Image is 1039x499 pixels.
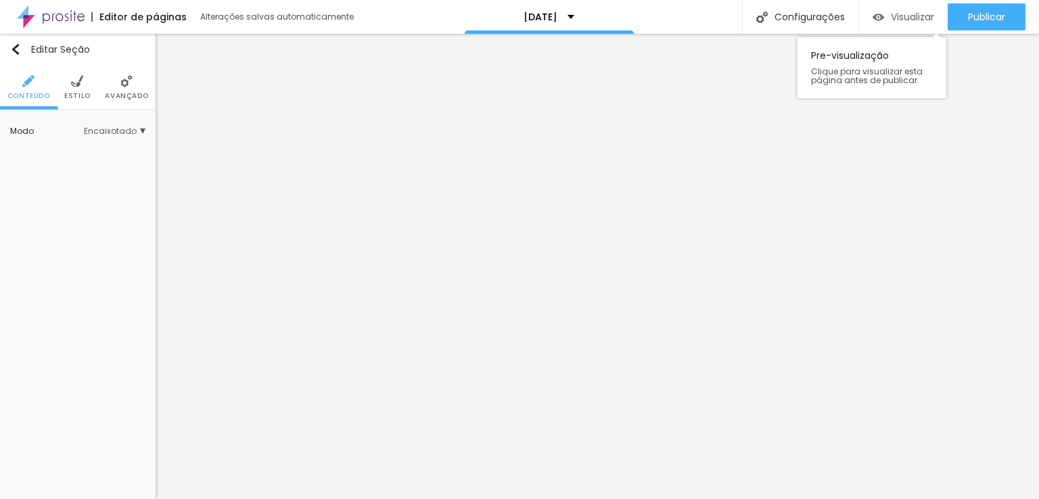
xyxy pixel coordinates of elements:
button: Visualizar [859,3,948,30]
iframe: Editor [156,34,1039,499]
img: Icone [10,44,21,55]
p: [DATE] [524,12,557,22]
span: Conteúdo [7,93,50,99]
span: Estilo [64,93,91,99]
span: Encaixotado [84,127,145,135]
div: Pre-visualização [798,37,946,98]
div: Alterações salvas automaticamente [200,13,356,21]
span: Clique para visualizar esta página antes de publicar. [811,67,933,85]
button: Publicar [948,3,1025,30]
img: Icone [756,11,768,23]
img: Icone [120,75,133,87]
span: Visualizar [891,11,934,22]
div: Editar Seção [10,44,90,55]
div: Modo [10,127,84,135]
img: Icone [22,75,34,87]
span: Publicar [968,11,1005,22]
img: view-1.svg [873,11,884,23]
div: Editor de páginas [91,12,187,22]
img: Icone [71,75,83,87]
span: Avançado [105,93,148,99]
